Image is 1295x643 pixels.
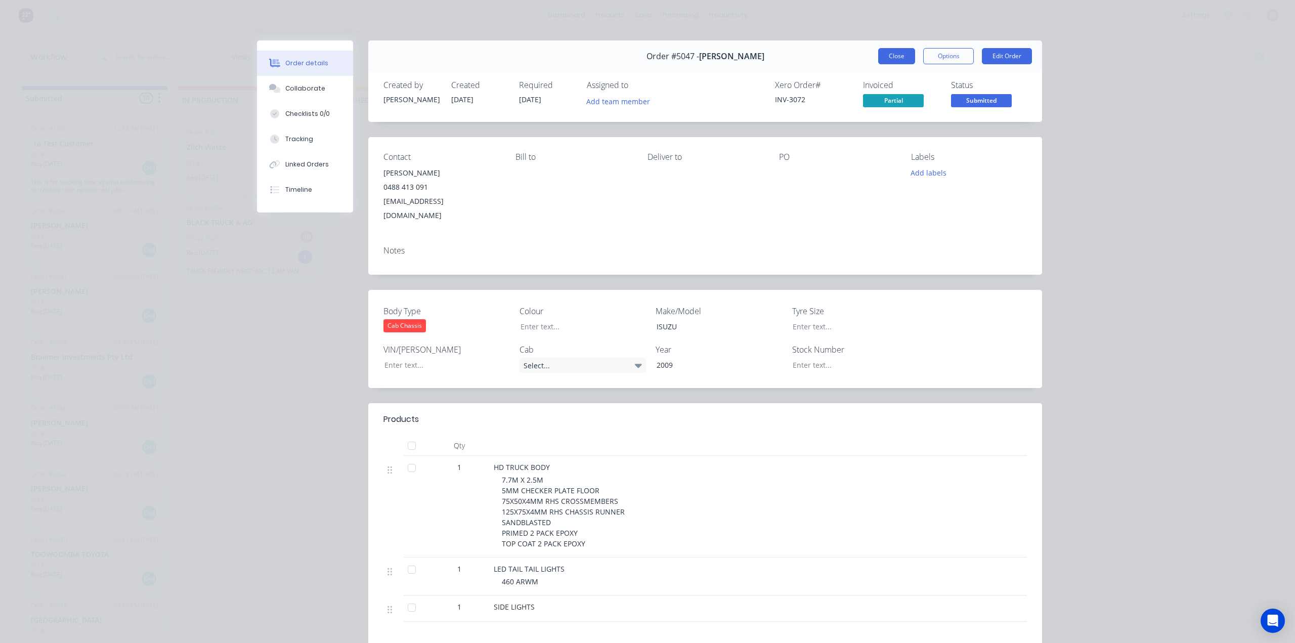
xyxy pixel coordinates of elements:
div: Labels [911,152,1027,162]
label: Make/Model [656,305,782,317]
span: 460 ARWM [502,577,538,586]
span: Submitted [951,94,1012,107]
div: Timeline [285,185,312,194]
div: [EMAIL_ADDRESS][DOMAIN_NAME] [383,194,499,223]
button: Collaborate [257,76,353,101]
div: Status [951,80,1027,90]
label: Stock Number [792,344,919,356]
span: 1 [457,602,461,612]
span: 1 [457,462,461,473]
button: Edit Order [982,48,1032,64]
div: [PERSON_NAME] [383,166,499,180]
div: Notes [383,246,1027,255]
label: Year [656,344,782,356]
label: Colour [520,305,646,317]
div: Contact [383,152,499,162]
div: Select... [520,358,646,373]
div: Cab Chassis [383,319,426,332]
div: ISUZU [649,319,775,334]
span: SIDE LIGHTS [494,602,535,612]
div: Assigned to [587,80,688,90]
div: 2009 [649,358,775,372]
div: Checklists 0/0 [285,109,330,118]
div: [PERSON_NAME] [383,94,439,105]
button: Timeline [257,177,353,202]
div: Qty [429,436,490,456]
button: Add team member [587,94,656,108]
div: Bill to [515,152,631,162]
span: [DATE] [519,95,541,104]
div: Linked Orders [285,160,329,169]
div: PO [779,152,895,162]
label: Tyre Size [792,305,919,317]
button: Linked Orders [257,152,353,177]
span: 1 [457,564,461,574]
label: Body Type [383,305,510,317]
button: Tracking [257,126,353,152]
span: Partial [863,94,924,107]
span: HD TRUCK BODY [494,462,550,472]
button: Add labels [905,166,952,180]
div: Deliver to [647,152,763,162]
label: Cab [520,344,646,356]
div: Created [451,80,507,90]
span: Order #5047 - [646,52,699,61]
div: [PERSON_NAME]0488 413 091[EMAIL_ADDRESS][DOMAIN_NAME] [383,166,499,223]
span: [DATE] [451,95,473,104]
div: Created by [383,80,439,90]
div: Open Intercom Messenger [1261,609,1285,633]
div: Tracking [285,135,313,144]
div: Collaborate [285,84,325,93]
button: Options [923,48,974,64]
div: INV-3072 [775,94,851,105]
button: Order details [257,51,353,76]
div: Xero Order # [775,80,851,90]
div: Required [519,80,575,90]
span: 7.7M X 2.5M 5MM CHECKER PLATE FLOOR 75X50X4MM RHS CROSSMEMBERS 125X75X4MM RHS CHASSIS RUNNER SAND... [502,475,625,548]
div: 0488 413 091 [383,180,499,194]
button: Close [878,48,915,64]
button: Add team member [581,94,656,108]
div: Products [383,413,419,425]
div: Order details [285,59,328,68]
button: Checklists 0/0 [257,101,353,126]
label: VIN/[PERSON_NAME] [383,344,510,356]
div: Invoiced [863,80,939,90]
span: LED TAIL TAIL LIGHTS [494,564,565,574]
button: Submitted [951,94,1012,109]
span: [PERSON_NAME] [699,52,764,61]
